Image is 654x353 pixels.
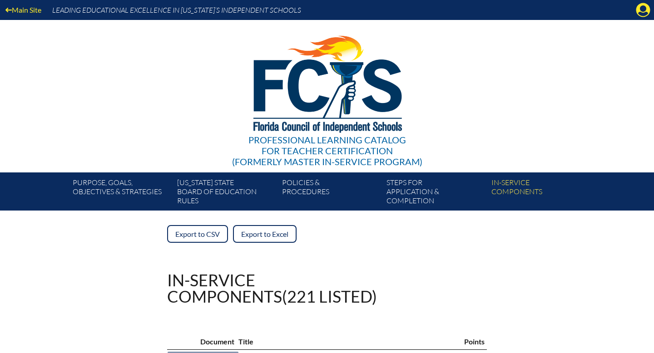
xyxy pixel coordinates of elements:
p: Title [238,336,455,348]
p: Points [464,336,485,348]
a: Export to Excel [233,225,297,243]
img: FCISlogo221.eps [233,20,421,144]
p: Document [169,336,234,348]
span: for Teacher Certification [262,145,393,156]
a: Policies &Procedures [278,176,383,211]
a: In-servicecomponents [488,176,592,211]
a: [US_STATE] StateBoard of Education rules [173,176,278,211]
a: Purpose, goals,objectives & strategies [69,176,173,211]
a: Professional Learning Catalog for Teacher Certification(formerly Master In-service Program) [228,18,426,169]
svg: Manage account [636,3,650,17]
a: Export to CSV [167,225,228,243]
a: Steps forapplication & completion [383,176,487,211]
div: Professional Learning Catalog (formerly Master In-service Program) [232,134,422,167]
a: Main Site [2,4,45,16]
h1: In-service components (221 listed) [167,272,377,304]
